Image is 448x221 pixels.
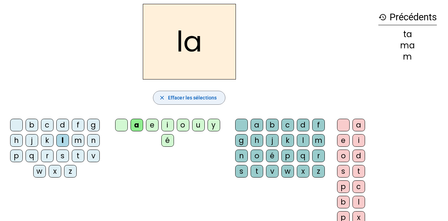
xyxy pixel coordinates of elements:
div: o [251,150,263,162]
div: m [72,134,84,147]
div: r [312,150,325,162]
div: a [251,119,263,131]
div: n [235,150,248,162]
div: b [266,119,279,131]
div: k [281,134,294,147]
div: v [266,165,279,178]
div: g [235,134,248,147]
div: c [281,119,294,131]
h2: la [143,4,236,80]
div: g [87,119,100,131]
div: q [26,150,38,162]
div: l [56,134,69,147]
div: é [161,134,174,147]
div: c [41,119,54,131]
div: l [352,196,365,208]
div: m [312,134,325,147]
div: l [297,134,309,147]
div: e [146,119,159,131]
div: v [87,150,100,162]
div: p [10,150,23,162]
div: k [41,134,54,147]
mat-icon: history [378,13,387,21]
div: d [297,119,309,131]
div: q [297,150,309,162]
div: o [177,119,189,131]
div: n [87,134,100,147]
div: s [337,165,350,178]
div: x [49,165,61,178]
div: z [64,165,77,178]
div: y [208,119,220,131]
div: h [251,134,263,147]
div: é [266,150,279,162]
div: t [72,150,84,162]
div: j [266,134,279,147]
div: p [281,150,294,162]
span: Effacer les sélections [168,94,217,102]
div: d [352,150,365,162]
button: Effacer les sélections [153,91,225,105]
div: j [26,134,38,147]
div: d [56,119,69,131]
div: ta [378,30,437,39]
div: f [312,119,325,131]
div: z [312,165,325,178]
div: c [352,180,365,193]
div: r [41,150,54,162]
div: s [235,165,248,178]
div: w [281,165,294,178]
div: a [352,119,365,131]
div: m [378,53,437,61]
div: w [33,165,46,178]
div: s [56,150,69,162]
div: p [337,180,350,193]
mat-icon: close [159,95,165,101]
div: t [352,165,365,178]
h3: Précédents [378,9,437,25]
div: a [131,119,143,131]
div: f [72,119,84,131]
div: h [10,134,23,147]
div: b [26,119,38,131]
div: o [337,150,350,162]
div: ma [378,41,437,50]
div: i [352,134,365,147]
div: e [337,134,350,147]
div: u [192,119,205,131]
div: x [297,165,309,178]
div: b [337,196,350,208]
div: i [161,119,174,131]
div: t [251,165,263,178]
